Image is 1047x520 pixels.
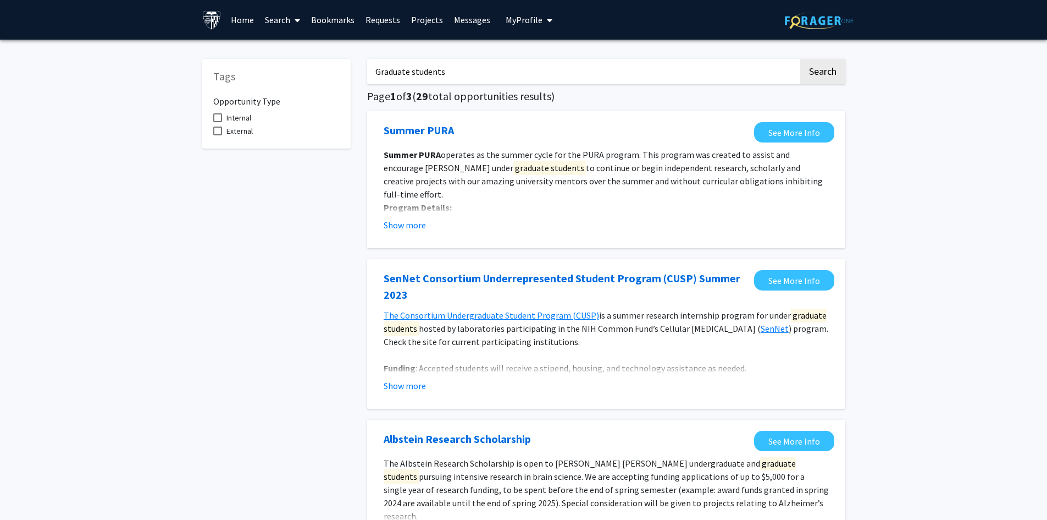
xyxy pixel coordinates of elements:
button: Show more [384,218,426,232]
a: Opens in a new tab [754,431,834,451]
img: ForagerOne Logo [785,12,854,29]
a: Opens in a new tab [384,122,454,139]
span: My Profile [506,14,542,25]
a: Search [259,1,306,39]
a: Projects [406,1,448,39]
a: Opens in a new tab [754,122,834,143]
button: Search [800,59,845,84]
a: Home [225,1,259,39]
p: is a summer research internship program for under hosted by laboratories participating in the NIH... [384,309,829,348]
mark: graduate students [384,308,827,336]
a: SenNet [761,323,789,334]
h5: Page of ( total opportunities results) [367,90,845,103]
strong: Program Details: [384,202,452,213]
a: Opens in a new tab [754,270,834,291]
span: operates as the summer cycle for the PURA program. This program was created to assist and encoura... [384,149,823,200]
strong: Summer PURA [384,149,441,160]
img: Johns Hopkins University Logo [202,10,221,30]
mark: graduate students [384,456,796,484]
span: External [226,124,253,138]
mark: graduate students [513,161,586,175]
a: Messages [448,1,496,39]
h5: Tags [213,70,340,83]
span: 29 [416,89,428,103]
input: Search Keywords [367,59,799,84]
a: The Consortium Undergraduate Student Program (CUSP) [384,310,599,321]
a: Opens in a new tab [384,270,749,303]
a: Bookmarks [306,1,360,39]
p: : Accepted students will receive a stipend, housing, and technology assistance as needed. [384,362,829,375]
button: Show more [384,379,426,392]
span: 1 [390,89,396,103]
a: Requests [360,1,406,39]
a: Opens in a new tab [384,431,531,447]
strong: Funding [384,363,416,374]
iframe: Chat [1000,470,1039,512]
h6: Opportunity Type [213,87,340,107]
span: 3 [406,89,412,103]
span: Internal [226,111,251,124]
